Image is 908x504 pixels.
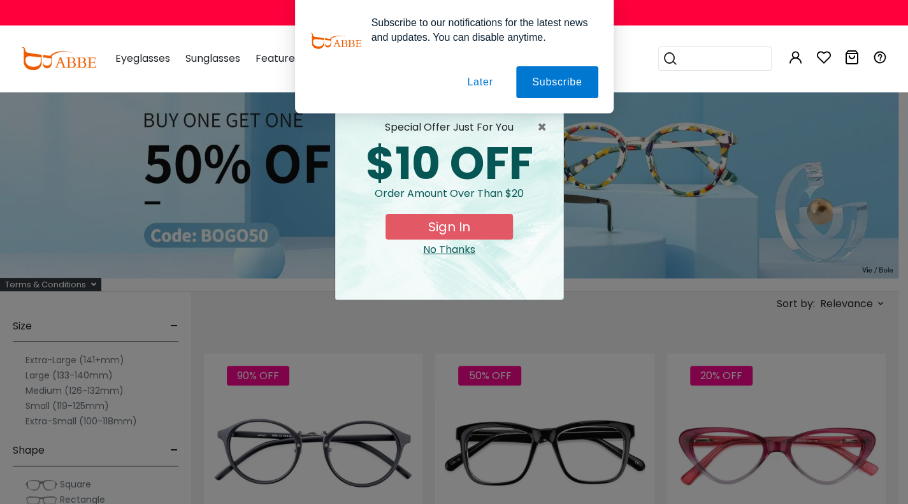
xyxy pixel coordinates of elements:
[386,214,513,240] button: Sign In
[345,186,553,214] div: Order amount over than $20
[345,141,553,186] div: $10 OFF
[516,66,598,98] button: Subscribe
[451,66,508,98] button: Later
[537,120,553,135] button: Close
[537,120,553,135] span: ×
[345,242,553,257] div: Close
[345,120,553,135] div: special offer just for you
[361,15,598,45] div: Subscribe to our notifications for the latest news and updates. You can disable anytime.
[310,15,361,66] img: notification icon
